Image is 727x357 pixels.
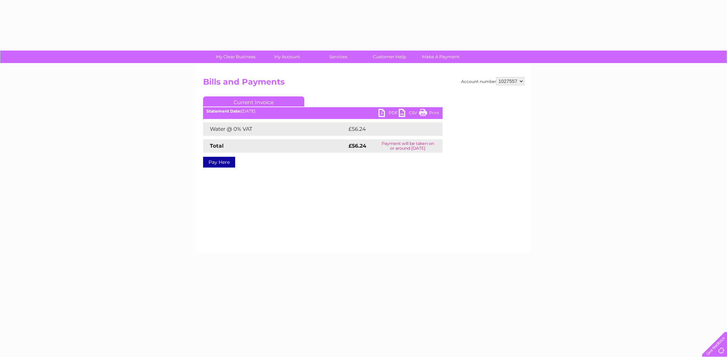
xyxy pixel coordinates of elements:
[203,157,235,168] a: Pay Here
[259,51,315,63] a: My Account
[206,109,241,114] b: Statement Date:
[419,109,439,119] a: Print
[310,51,366,63] a: Services
[461,77,524,85] div: Account number
[208,51,263,63] a: My Clear Business
[347,122,429,136] td: £56.24
[362,51,417,63] a: Customer Help
[203,109,443,114] div: [DATE]
[399,109,419,119] a: CSV
[373,139,443,153] td: Payment will be taken on or around [DATE]
[348,143,366,149] strong: £56.24
[203,96,304,107] a: Current Invoice
[379,109,399,119] a: PDF
[203,122,347,136] td: Water @ 0% VAT
[203,77,524,90] h2: Bills and Payments
[413,51,469,63] a: Make A Payment
[210,143,224,149] strong: Total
